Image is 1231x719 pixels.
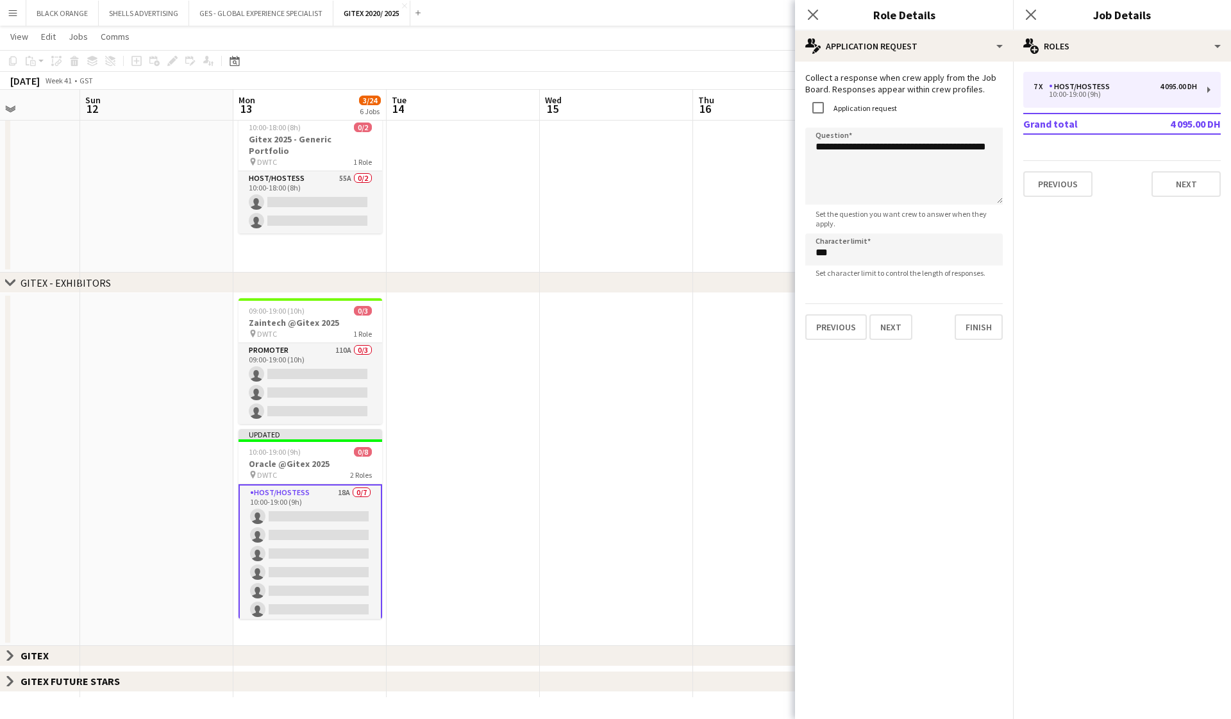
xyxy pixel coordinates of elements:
span: 1 Role [353,329,372,339]
div: Roles [1013,31,1231,62]
span: DWTC [257,470,277,480]
a: Edit [36,28,61,45]
td: Grand total [1023,114,1140,134]
app-job-card: 10:00-18:00 (8h)0/2Gitex 2025 - Generic Portfolio DWTC1 RoleHost/Hostess55A0/210:00-18:00 (8h) [239,115,382,233]
span: View [10,31,28,42]
span: DWTC [257,157,277,167]
app-card-role: Host/Hostess55A0/210:00-18:00 (8h) [239,171,382,233]
div: GITEX [21,649,59,662]
span: DWTC [257,329,277,339]
p: Collect a response when crew apply from the Job Board. Responses appear within crew profiles. [805,72,1003,95]
div: GITEX - EXHIBITORS [21,276,111,289]
button: SHELLS ADVERTISING [99,1,189,26]
span: Jobs [69,31,88,42]
span: 0/2 [354,123,372,132]
div: 10:00-19:00 (9h) [1034,91,1197,97]
label: Application request [831,103,897,113]
td: 4 095.00 DH [1140,114,1221,134]
button: Previous [805,314,867,340]
span: Sun [85,94,101,106]
div: [DATE] [10,74,40,87]
a: Jobs [63,28,93,45]
span: 10:00-18:00 (8h) [249,123,301,132]
h3: Zaintech @Gitex 2025 [239,317,382,328]
span: Mon [239,94,255,106]
button: GES - GLOBAL EXPERIENCE SPECIALIST [189,1,333,26]
app-card-role: Host/Hostess18A0/710:00-19:00 (9h) [239,484,382,642]
span: Tue [392,94,406,106]
span: Week 41 [42,76,74,85]
button: Next [869,314,912,340]
div: 4 095.00 DH [1160,82,1197,91]
div: Host/Hostess [1049,82,1115,91]
span: 12 [83,101,101,116]
button: GITEX 2020/ 2025 [333,1,410,26]
span: 09:00-19:00 (10h) [249,306,305,316]
span: Wed [545,94,562,106]
span: Thu [698,94,714,106]
button: Next [1151,171,1221,197]
app-job-card: Updated10:00-19:00 (9h)0/8Oracle @Gitex 2025 DWTC2 RolesHost/Hostess18A0/710:00-19:00 (9h) [239,429,382,619]
div: 7 x [1034,82,1049,91]
button: BLACK ORANGE [26,1,99,26]
div: GITEX FUTURE STARS [21,675,130,688]
app-job-card: 09:00-19:00 (10h)0/3Zaintech @Gitex 2025 DWTC1 RolePromoter110A0/309:00-19:00 (10h) [239,298,382,424]
div: GST [80,76,93,85]
span: 2 Roles [350,470,372,480]
span: 3/24 [359,96,381,105]
h3: Role Details [795,6,1013,23]
span: 10:00-19:00 (9h) [249,447,301,457]
span: Edit [41,31,56,42]
span: Set character limit to control the length of responses. [805,268,996,278]
span: 13 [237,101,255,116]
span: Comms [101,31,130,42]
div: 6 Jobs [360,106,380,116]
span: 0/3 [354,306,372,316]
app-card-role: Promoter110A0/309:00-19:00 (10h) [239,343,382,424]
div: Application Request [795,31,1013,62]
h3: Oracle @Gitex 2025 [239,458,382,469]
h3: Gitex 2025 - Generic Portfolio [239,133,382,156]
span: 15 [543,101,562,116]
div: Updated [239,429,382,439]
span: 0/8 [354,447,372,457]
span: Set the question you want crew to answer when they apply. [805,209,1003,228]
span: 1 Role [353,157,372,167]
span: 16 [696,101,714,116]
a: Comms [96,28,135,45]
button: Previous [1023,171,1093,197]
span: 14 [390,101,406,116]
button: Finish [955,314,1003,340]
h3: Job Details [1013,6,1231,23]
a: View [5,28,33,45]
